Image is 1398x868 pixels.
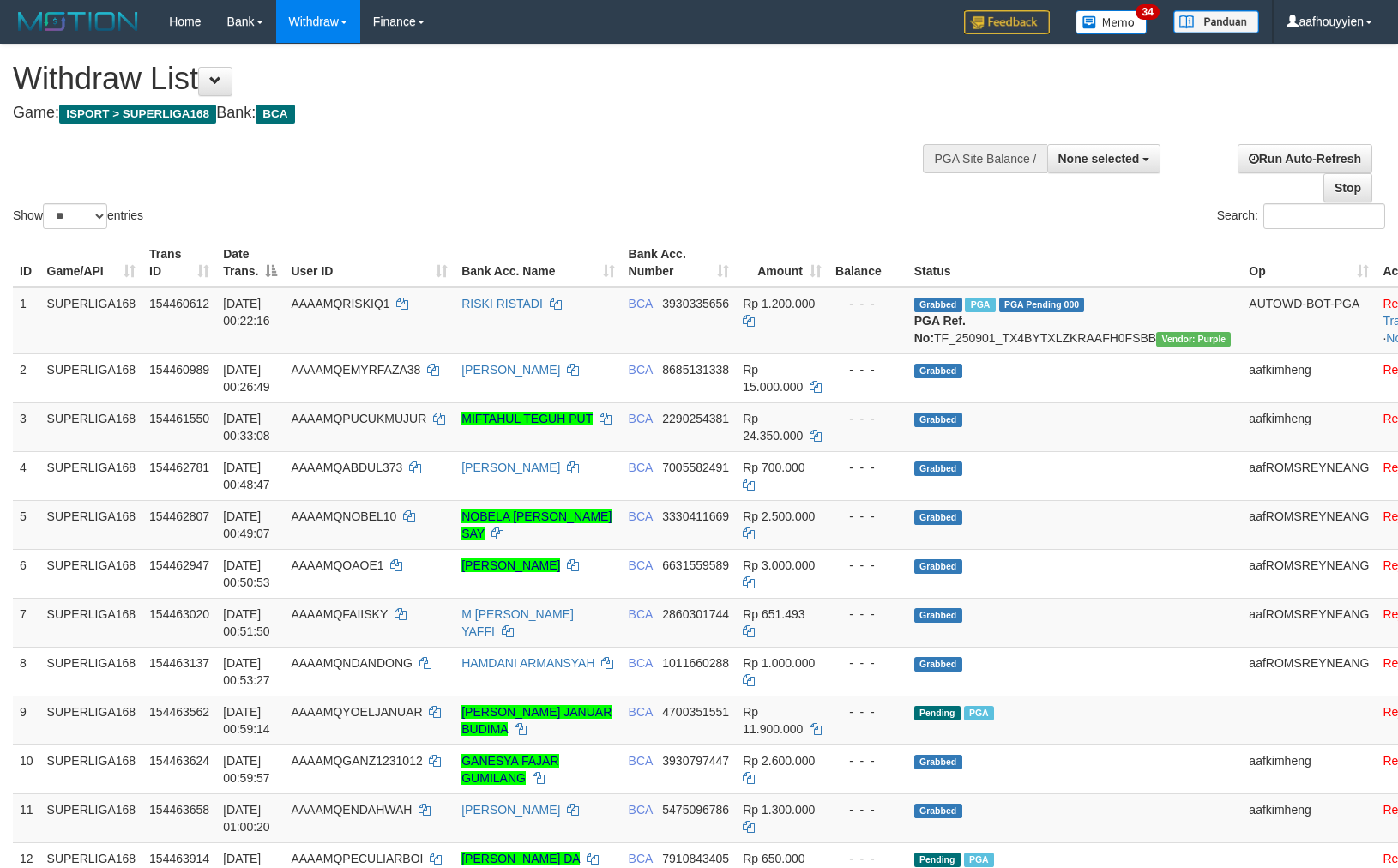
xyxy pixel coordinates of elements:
div: - - - [835,508,901,525]
div: PGA Site Balance / [923,144,1046,173]
a: [PERSON_NAME] DA [461,852,580,865]
td: 4 [13,451,40,500]
span: 154460612 [149,297,209,310]
span: AAAAMQRISKIQ1 [291,297,389,310]
span: [DATE] 00:53:27 [223,656,270,687]
td: 9 [13,696,40,744]
td: 6 [13,549,40,598]
span: BCA [629,509,653,523]
span: BCA [629,803,653,817]
td: SUPERLIGA168 [40,451,143,500]
a: GANESYA FAJAR GUMILANG [461,754,558,785]
img: Feedback.jpg [964,10,1050,34]
td: aafROMSREYNEANG [1242,549,1376,598]
span: ISPORT > SUPERLIGA168 [59,105,216,124]
span: Grabbed [914,804,962,818]
span: Copy 6631559589 to clipboard [662,558,729,572]
span: Copy 3930797447 to clipboard [662,754,729,768]
span: Marked by aafnonsreyleab [965,298,995,312]
span: AAAAMQENDAHWAH [291,803,412,817]
div: - - - [835,459,901,476]
td: SUPERLIGA168 [40,353,143,402]
td: TF_250901_TX4BYTXLZKRAAFH0FSBB [907,287,1243,354]
div: - - - [835,801,901,818]
span: BCA [629,656,653,670]
span: [DATE] 00:59:14 [223,705,270,736]
img: panduan.png [1173,10,1259,33]
span: Rp 1.200.000 [743,297,815,310]
label: Search: [1217,203,1385,229]
span: AAAAMQEMYRFAZA38 [291,363,420,377]
span: BCA [629,363,653,377]
td: SUPERLIGA168 [40,402,143,451]
td: aafkimheng [1242,744,1376,793]
th: Balance [829,238,907,287]
input: Search: [1263,203,1385,229]
span: Rp 11.900.000 [743,705,803,736]
span: Rp 700.000 [743,461,804,474]
span: 154463624 [149,754,209,768]
td: SUPERLIGA168 [40,287,143,354]
span: Grabbed [914,559,962,574]
th: Amount: activate to sort column ascending [736,238,829,287]
img: Button%20Memo.svg [1076,10,1148,34]
span: Copy 7005582491 to clipboard [662,461,729,474]
td: 2 [13,353,40,402]
td: AUTOWD-BOT-PGA [1242,287,1376,354]
div: - - - [835,557,901,574]
a: M [PERSON_NAME] YAFFI [461,607,574,638]
img: MOTION_logo.png [13,9,143,34]
span: BCA [629,461,653,474]
th: Status [907,238,1243,287]
span: Grabbed [914,461,962,476]
span: AAAAMQNDANDONG [291,656,413,670]
td: aafROMSREYNEANG [1242,500,1376,549]
span: Vendor URL: https://trx4.1velocity.biz [1156,332,1231,347]
span: Rp 24.350.000 [743,412,803,443]
td: aafROMSREYNEANG [1242,598,1376,647]
span: Rp 3.000.000 [743,558,815,572]
th: User ID: activate to sort column ascending [284,238,455,287]
button: None selected [1047,144,1161,173]
a: MIFTAHUL TEGUH PUT [461,412,593,425]
td: SUPERLIGA168 [40,549,143,598]
td: aafkimheng [1242,793,1376,842]
a: HAMDANI ARMANSYAH [461,656,594,670]
th: ID [13,238,40,287]
td: 3 [13,402,40,451]
td: 5 [13,500,40,549]
span: 154462947 [149,558,209,572]
a: [PERSON_NAME] [461,803,560,817]
div: - - - [835,410,901,427]
span: 154463137 [149,656,209,670]
th: Game/API: activate to sort column ascending [40,238,143,287]
span: [DATE] 00:22:16 [223,297,270,328]
span: Grabbed [914,657,962,672]
div: - - - [835,361,901,378]
span: Copy 2860301744 to clipboard [662,607,729,621]
span: PGA Pending [999,298,1085,312]
span: BCA [629,297,653,310]
span: BCA [256,105,294,124]
td: 1 [13,287,40,354]
td: SUPERLIGA168 [40,598,143,647]
span: [DATE] 00:33:08 [223,412,270,443]
span: AAAAMQYOELJANUAR [291,705,422,719]
span: Grabbed [914,364,962,378]
span: 154463914 [149,852,209,865]
span: BCA [629,412,653,425]
span: Grabbed [914,510,962,525]
a: [PERSON_NAME] [461,558,560,572]
span: BCA [629,754,653,768]
select: Showentries [43,203,107,229]
span: 154463020 [149,607,209,621]
span: Copy 3330411669 to clipboard [662,509,729,523]
span: Marked by aafnonsreyleab [964,706,994,720]
span: Copy 8685131338 to clipboard [662,363,729,377]
span: 154463562 [149,705,209,719]
span: Rp 1.300.000 [743,803,815,817]
td: aafkimheng [1242,353,1376,402]
td: SUPERLIGA168 [40,500,143,549]
span: 154462807 [149,509,209,523]
span: AAAAMQABDUL373 [291,461,402,474]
